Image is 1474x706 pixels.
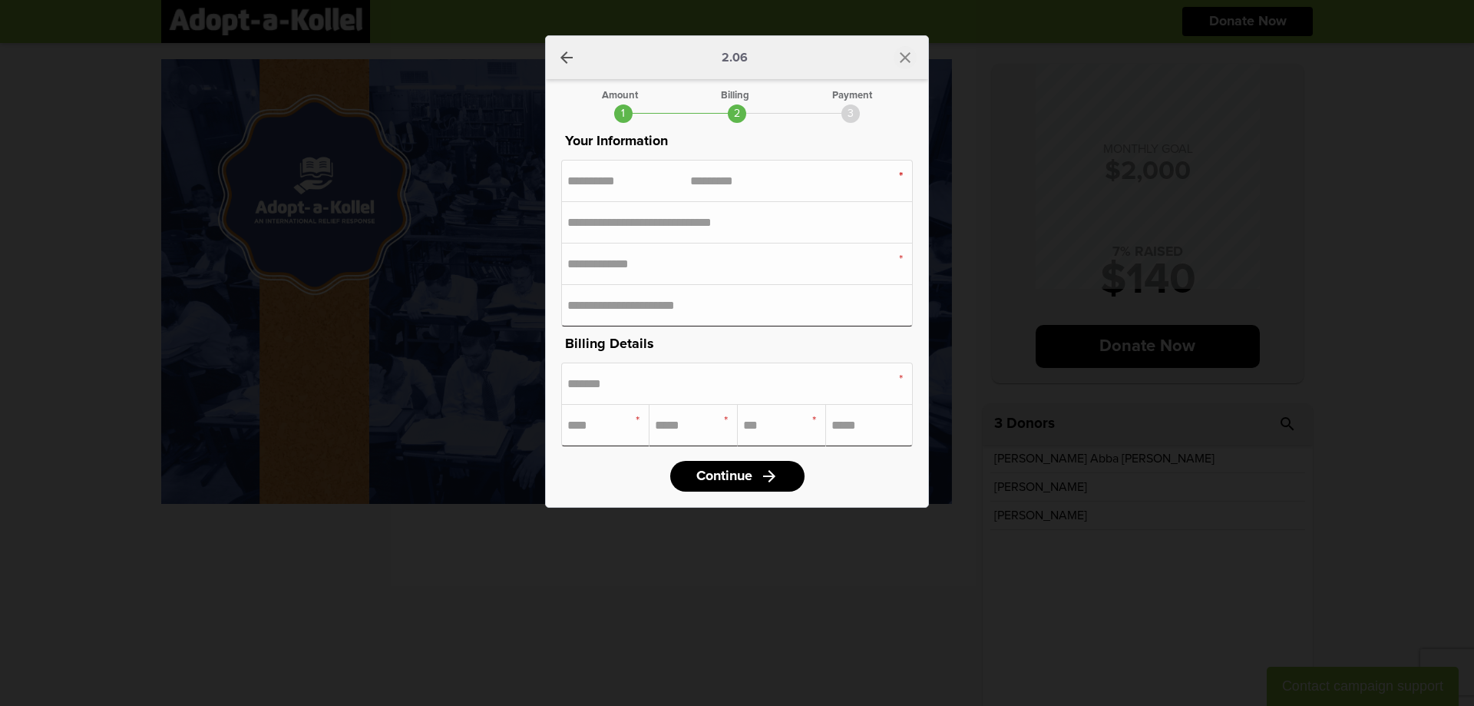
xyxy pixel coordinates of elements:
div: Billing [721,91,749,101]
div: 2 [728,104,746,123]
i: close [896,48,914,67]
p: Your Information [561,131,913,152]
p: Billing Details [561,333,913,355]
div: Amount [602,91,638,101]
p: 2.06 [722,51,748,64]
a: Continuearrow_forward [670,461,805,492]
div: 3 [841,104,860,123]
span: Continue [696,469,752,483]
div: Payment [832,91,872,101]
a: arrow_back [557,48,576,67]
i: arrow_forward [760,467,778,486]
div: 1 [614,104,633,123]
